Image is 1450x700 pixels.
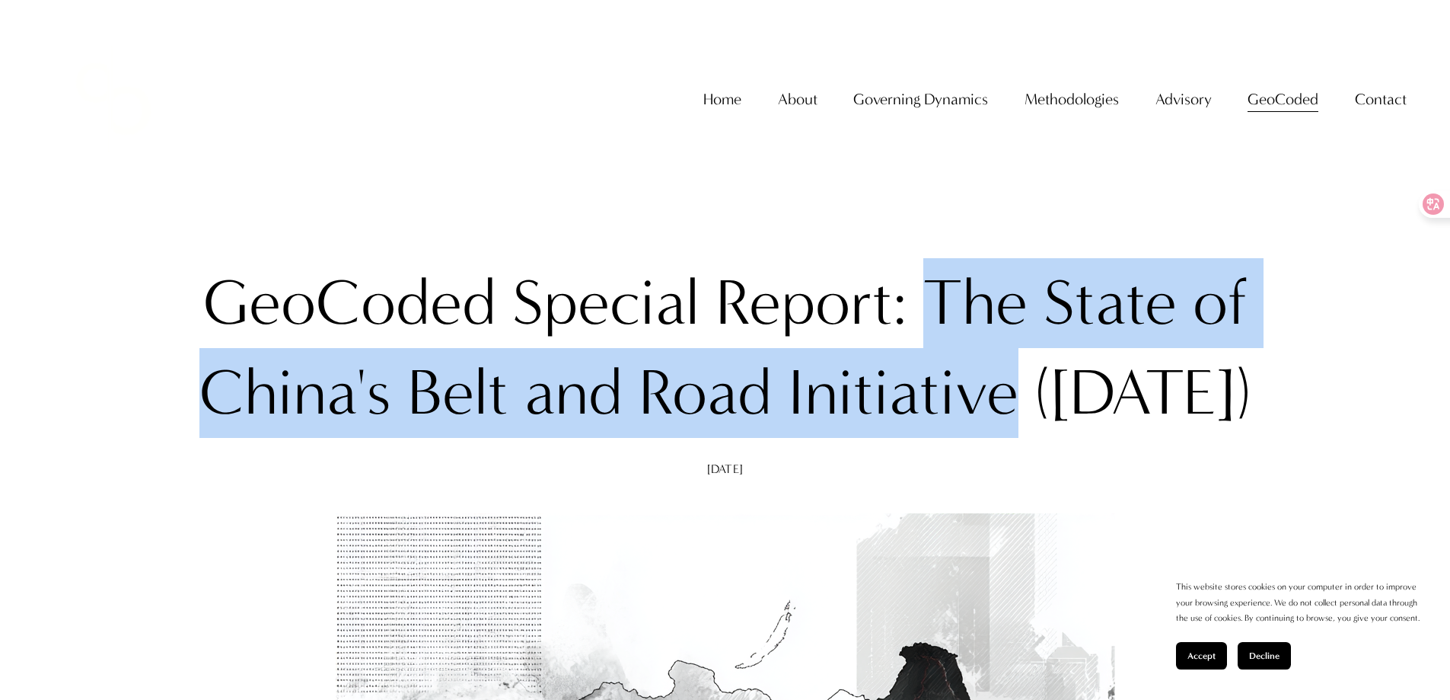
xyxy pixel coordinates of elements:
[707,462,743,476] span: [DATE]
[1176,580,1420,627] p: This website stores cookies on your computer in order to improve your browsing experience. We do ...
[1161,564,1435,685] section: Cookie banner
[1355,84,1407,115] a: folder dropdown
[1355,85,1407,113] span: Contact
[1238,642,1291,670] button: Decline
[1248,84,1318,115] a: folder dropdown
[1025,85,1119,113] span: Methodologies
[1025,84,1119,115] a: folder dropdown
[1176,642,1227,670] button: Accept
[1249,650,1280,661] span: Decline
[43,29,183,169] img: Christopher Sanchez &amp; Co.
[778,85,817,113] span: About
[186,258,1264,439] h1: GeoCoded Special Report: The State of China's Belt and Road Initiative ([DATE])
[778,84,817,115] a: folder dropdown
[1248,85,1318,113] span: GeoCoded
[703,84,741,115] a: Home
[853,84,988,115] a: folder dropdown
[1155,85,1212,113] span: Advisory
[853,85,988,113] span: Governing Dynamics
[1187,650,1216,661] span: Accept
[1155,84,1212,115] a: folder dropdown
